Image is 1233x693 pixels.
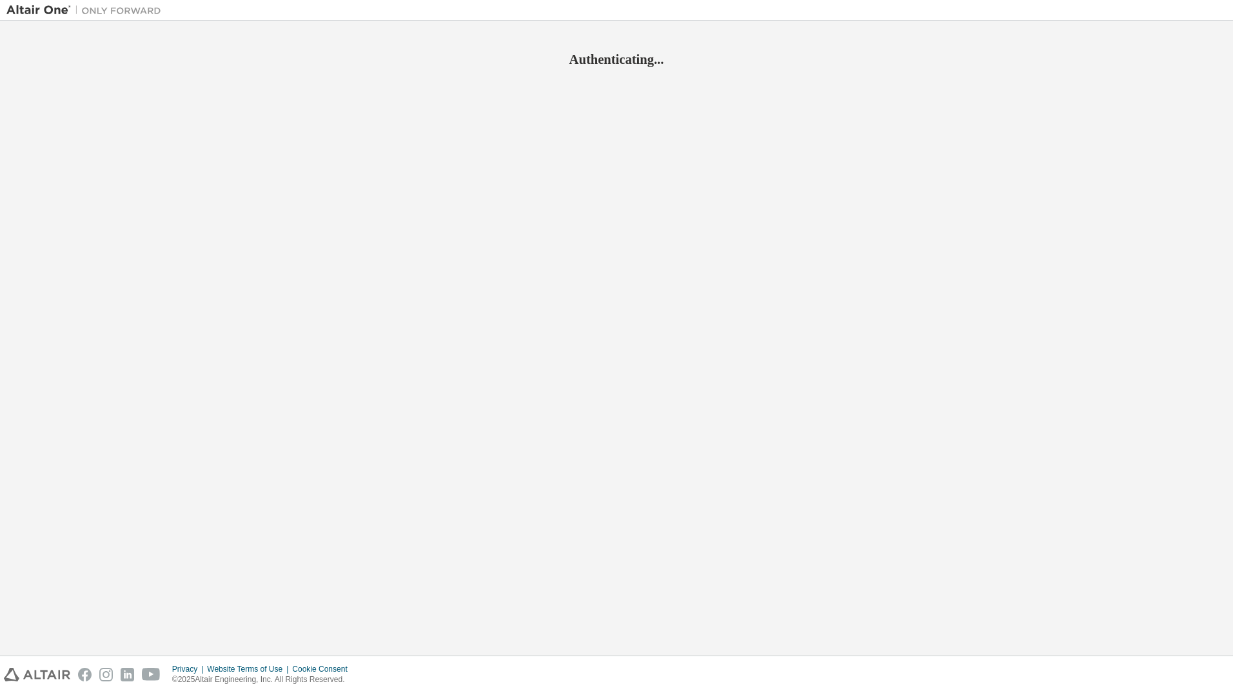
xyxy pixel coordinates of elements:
p: © 2025 Altair Engineering, Inc. All Rights Reserved. [172,674,355,685]
h2: Authenticating... [6,51,1227,68]
div: Privacy [172,664,207,674]
div: Cookie Consent [292,664,355,674]
img: linkedin.svg [121,668,134,681]
img: altair_logo.svg [4,668,70,681]
img: instagram.svg [99,668,113,681]
div: Website Terms of Use [207,664,292,674]
img: Altair One [6,4,168,17]
img: facebook.svg [78,668,92,681]
img: youtube.svg [142,668,161,681]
